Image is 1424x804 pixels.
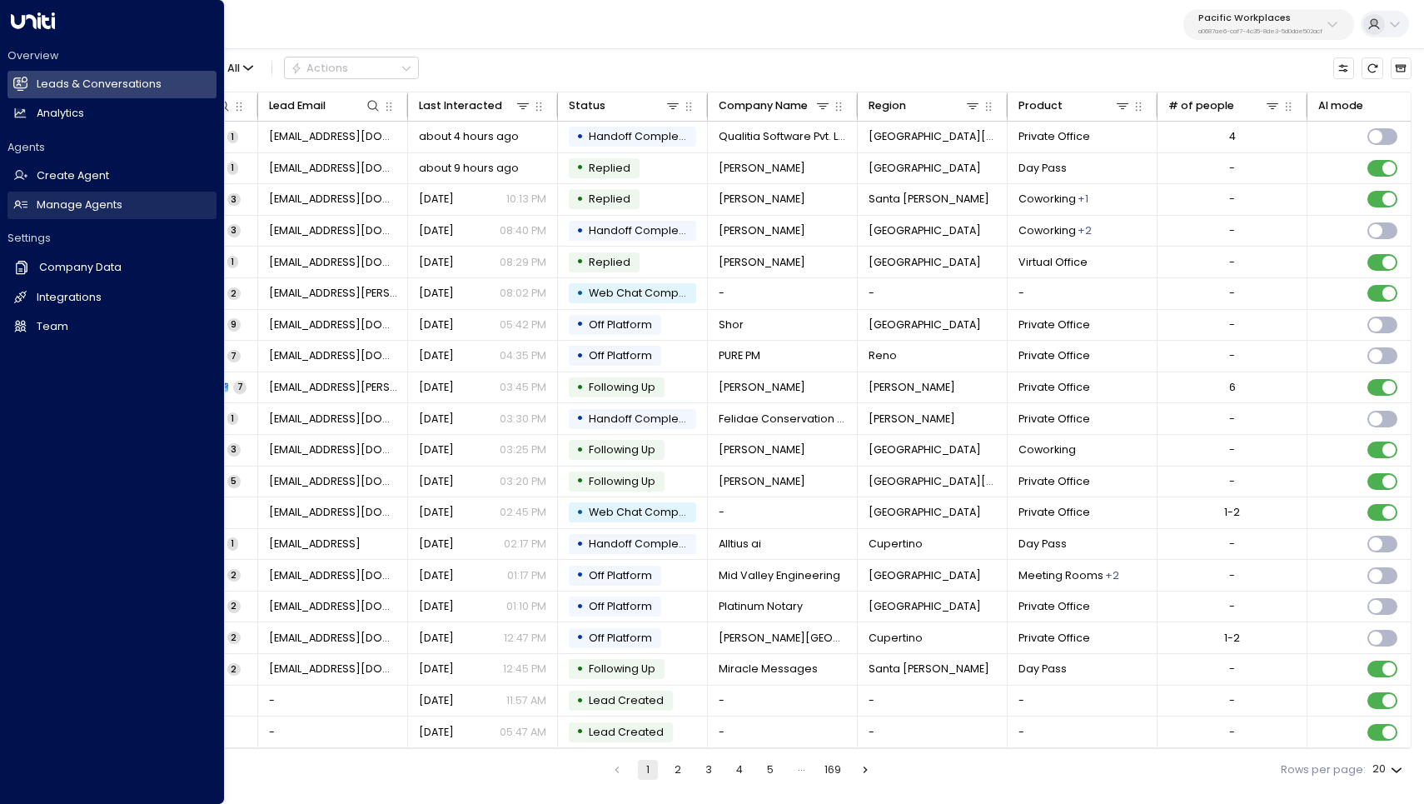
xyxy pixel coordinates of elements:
[419,599,454,614] span: Yesterday
[227,569,241,582] span: 2
[589,192,630,206] span: Replied
[869,380,955,395] span: Marin
[1018,662,1067,677] span: Day Pass
[699,760,719,780] button: Go to page 3
[227,318,241,331] span: 9
[7,231,217,246] h2: Settings
[1198,28,1322,35] p: a0687ae6-caf7-4c35-8de3-5d0dae502acf
[419,348,454,363] span: Yesterday
[668,760,688,780] button: Go to page 2
[869,474,997,489] span: San Jose
[1018,380,1090,395] span: Private Office
[419,286,454,301] span: Yesterday
[227,256,238,268] span: 1
[507,568,546,583] p: 01:17 PM
[419,380,454,395] span: Yesterday
[7,162,217,190] a: Create Agent
[1229,474,1235,489] div: -
[1229,380,1236,395] div: 6
[269,286,397,301] span: shan.conry@rate.com
[589,537,697,551] span: Handoff Completed
[269,348,397,363] span: jock@rentpure.com
[1229,442,1235,457] div: -
[589,286,707,300] span: Web Chat Completed
[869,442,981,457] span: Oakland
[269,97,326,115] div: Lead Email
[719,631,847,646] span: Castilleja School
[1333,57,1354,78] button: Customize
[7,313,217,341] a: Team
[1018,474,1090,489] span: Private Office
[576,343,584,369] div: •
[227,193,241,206] span: 3
[1281,762,1366,778] label: Rows per page:
[269,442,397,457] span: stephanneseda@gmail.com
[269,192,397,207] span: seanlovecat@gmail.com
[37,77,162,92] h2: Leads & Conversations
[419,192,454,207] span: Yesterday
[576,406,584,432] div: •
[576,562,584,588] div: •
[227,600,241,612] span: 2
[1224,505,1240,520] div: 1-2
[506,192,546,207] p: 10:13 PM
[1229,223,1235,238] div: -
[419,725,454,740] span: Yesterday
[227,475,241,487] span: 5
[419,505,454,520] span: Yesterday
[37,290,102,306] h2: Integrations
[419,631,454,646] span: Yesterday
[227,663,241,676] span: 2
[419,442,454,457] span: Yesterday
[269,599,397,614] span: platinumnotary916@gmail.com
[419,693,454,708] span: Yesterday
[284,57,419,79] button: Actions
[1008,717,1158,747] td: -
[227,62,240,74] span: All
[869,255,981,270] span: Sacramento
[1183,9,1354,40] button: Pacific Workplacesa0687ae6-caf7-4c35-8de3-5d0dae502acf
[1391,57,1412,78] button: Archived Leads
[7,284,217,312] a: Integrations
[708,686,858,717] td: -
[589,412,697,426] span: Handoff Completed
[7,71,217,98] a: Leads & Conversations
[719,442,805,457] span: Stephanie Seda
[419,537,454,552] span: Yesterday
[869,662,989,677] span: Santa Cruz
[1168,97,1282,115] div: # of people
[869,97,906,115] div: Region
[506,599,546,614] p: 01:10 PM
[869,568,981,583] span: Sacramento
[269,568,397,583] span: jvasquez@mve.net
[37,319,68,335] h2: Team
[576,124,584,150] div: •
[419,129,519,144] span: about 4 hours ago
[1078,192,1088,207] div: Private Office
[1018,255,1088,270] span: Virtual Office
[576,249,584,275] div: •
[500,474,546,489] p: 03:20 PM
[37,168,109,184] h2: Create Agent
[227,443,241,456] span: 3
[227,412,238,425] span: 1
[1198,13,1322,23] p: Pacific Workplaces
[419,255,454,270] span: Yesterday
[576,281,584,307] div: •
[1018,97,1063,115] div: Product
[1229,161,1235,176] div: -
[576,719,584,745] div: •
[1229,599,1235,614] div: -
[576,532,584,557] div: •
[7,100,217,127] a: Analytics
[1229,662,1235,677] div: -
[1372,758,1406,781] div: 20
[719,599,803,614] span: Platinum Notary
[1362,57,1382,78] span: Refresh
[258,717,408,747] td: -
[589,255,630,269] span: Replied
[576,657,584,682] div: •
[1018,97,1132,115] div: Product
[589,568,652,582] span: Off Platform
[589,317,652,332] span: Off Platform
